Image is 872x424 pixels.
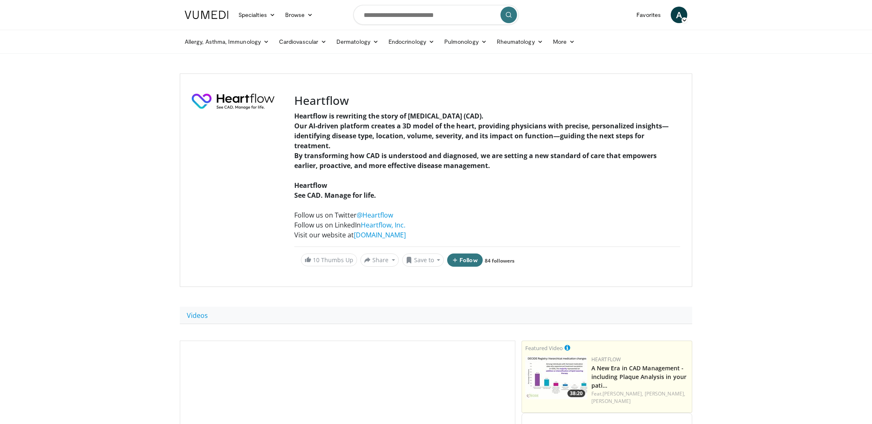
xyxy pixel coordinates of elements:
[591,364,686,389] a: A New Era in CAD Management - including Plaque Analysis in your pati…
[439,33,492,50] a: Pulmonology
[567,390,585,397] span: 38:20
[384,33,439,50] a: Endocrinology
[525,356,587,399] img: 738d0e2d-290f-4d89-8861-908fb8b721dc.150x105_q85_crop-smart_upscale.jpg
[180,307,215,324] a: Videos
[591,356,621,363] a: Heartflow
[525,356,587,399] a: 38:20
[357,211,393,220] a: @Heartflow
[525,344,563,352] small: Featured Video
[294,121,669,150] strong: Our AI-driven platform creates a 3D model of the heart, providing physicians with precise, person...
[360,253,399,267] button: Share
[492,33,548,50] a: Rheumatology
[447,253,483,267] button: Follow
[591,390,689,405] div: Feat.
[294,191,376,200] strong: See CAD. Manage for life.
[294,151,657,170] strong: By transforming how CAD is understood and diagnosed, we are setting a new standard of care that e...
[294,210,680,240] p: Follow us on Twitter Follow us on LinkedIn Visit our website at
[294,111,484,121] strong: Heartflow is rewriting the story of [MEDICAL_DATA] (CAD).
[274,33,331,50] a: Cardiovascular
[353,5,519,25] input: Search topics, interventions
[313,256,319,264] span: 10
[591,398,631,405] a: [PERSON_NAME]
[180,33,274,50] a: Allergy, Asthma, Immunology
[361,220,405,230] a: Heartflow, Inc.
[402,253,444,267] button: Save to
[631,7,666,23] a: Favorites
[485,257,515,264] a: 84 followers
[603,390,643,397] a: [PERSON_NAME],
[294,94,680,108] h3: Heartflow
[645,390,685,397] a: [PERSON_NAME],
[185,11,229,19] img: VuMedi Logo
[294,181,327,190] strong: Heartflow
[671,7,687,23] a: A
[233,7,280,23] a: Specialties
[331,33,384,50] a: Dermatology
[280,7,318,23] a: Browse
[354,230,406,239] a: [DOMAIN_NAME]
[548,33,580,50] a: More
[301,253,357,266] a: 10 Thumbs Up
